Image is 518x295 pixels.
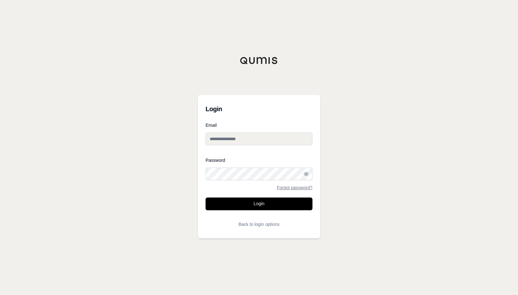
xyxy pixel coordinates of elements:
[206,218,312,231] button: Back to login options
[240,57,278,64] img: Qumis
[206,198,312,210] button: Login
[206,123,312,127] label: Email
[206,103,312,115] h3: Login
[277,185,312,190] a: Forgot password?
[206,158,312,162] label: Password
